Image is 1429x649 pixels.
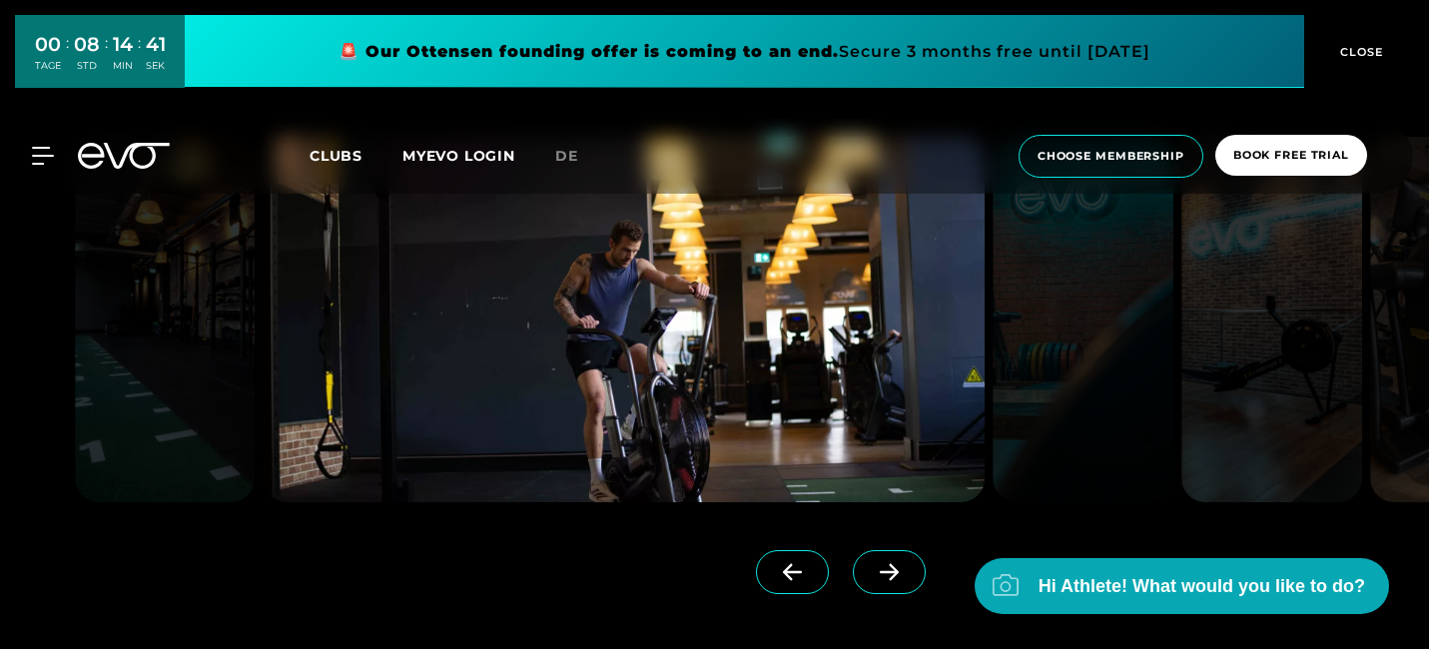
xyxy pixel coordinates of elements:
[402,147,515,165] a: MYEVO LOGIN
[1304,15,1414,88] button: CLOSE
[146,30,166,59] div: 41
[105,32,108,85] div: :
[113,59,133,73] div: MIN
[74,59,100,73] div: STD
[1038,148,1184,165] span: choose membership
[994,137,1174,502] img: evofitness
[1039,573,1365,600] span: Hi Athlete! What would you like to do?
[1181,137,1362,502] img: evofitness
[113,30,133,59] div: 14
[138,32,141,85] div: :
[263,137,985,502] img: evofitness
[1013,135,1209,178] a: choose membership
[74,30,100,59] div: 08
[75,137,256,502] img: evofitness
[35,30,61,59] div: 00
[146,59,166,73] div: SEK
[1209,135,1373,178] a: book free trial
[310,146,402,165] a: Clubs
[35,59,61,73] div: TAGE
[310,147,362,165] span: Clubs
[66,32,69,85] div: :
[555,147,578,165] span: de
[555,145,602,168] a: de
[1335,43,1384,61] span: CLOSE
[1233,147,1349,164] span: book free trial
[975,558,1389,614] button: Hi Athlete! What would you like to do?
